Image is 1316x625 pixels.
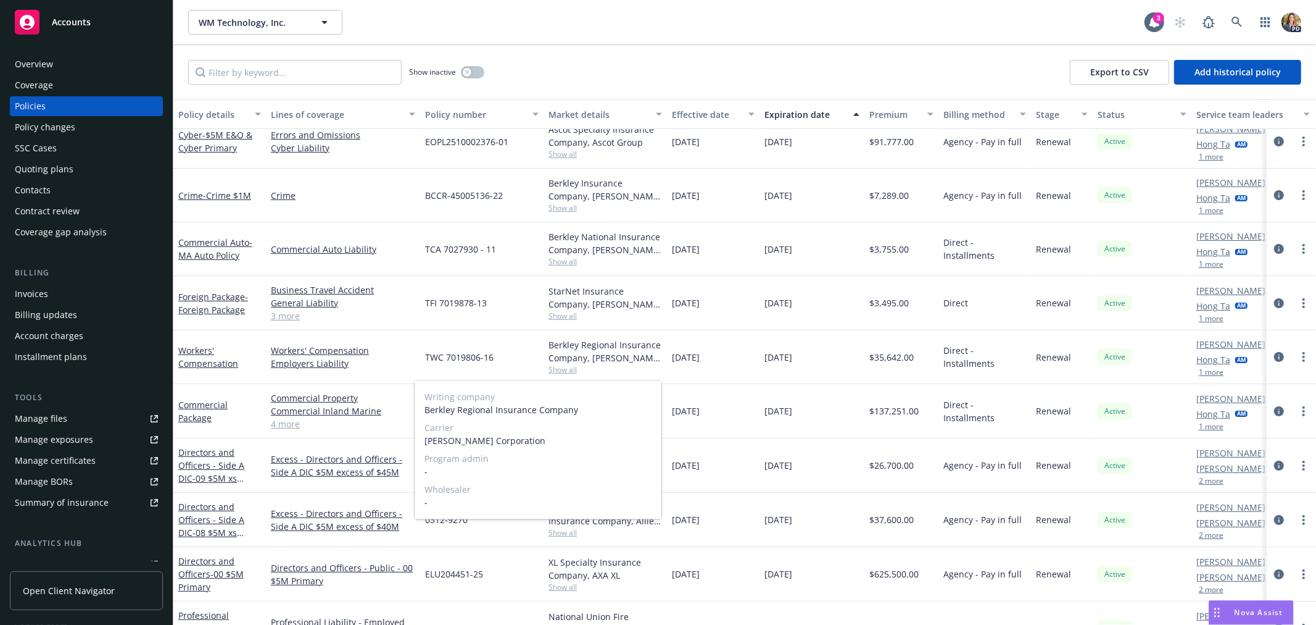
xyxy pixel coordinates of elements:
[764,351,792,364] span: [DATE]
[15,555,117,574] div: Loss summary generator
[1153,12,1164,23] div: 3
[266,99,420,129] button: Lines of coverage
[271,405,415,417] a: Commercial Inland Marine
[271,189,415,202] a: Crime
[548,556,662,582] div: XL Specialty Insurance Company, AXA XL
[10,138,163,158] a: SSC Cases
[203,190,251,201] span: - Crime $1M
[1098,108,1173,121] div: Status
[178,129,252,154] span: - $5M E&O & Cyber Primary
[199,16,305,29] span: WM Technology, Inc.
[672,405,700,417] span: [DATE]
[1199,207,1223,214] button: 1 more
[1196,408,1230,421] a: Hong Ta
[10,267,163,279] div: Billing
[943,135,1022,148] span: Agency - Pay in full
[424,453,652,466] span: Program admin
[548,527,662,538] span: Show all
[869,243,909,256] span: $3,755.00
[1036,108,1074,121] div: Stage
[1196,462,1265,475] a: [PERSON_NAME]
[1196,516,1265,529] a: [PERSON_NAME]
[1272,567,1286,582] a: circleInformation
[943,459,1022,472] span: Agency - Pay in full
[271,453,415,479] a: Excess - Directors and Officers - Side A DIC $5M excess of $45M
[10,451,163,471] a: Manage certificates
[764,243,792,256] span: [DATE]
[15,326,83,346] div: Account charges
[15,347,87,367] div: Installment plans
[672,135,700,148] span: [DATE]
[15,54,53,74] div: Overview
[10,201,163,221] a: Contract review
[943,568,1022,581] span: Agency - Pay in full
[672,296,700,309] span: [DATE]
[764,296,792,309] span: [DATE]
[1103,243,1127,254] span: Active
[178,108,247,121] div: Policy details
[178,527,244,552] span: - 08 $5M xs $40M Excess
[548,203,662,213] span: Show all
[764,459,792,472] span: [DATE]
[1199,532,1223,539] button: 2 more
[943,398,1026,424] span: Direct - Installments
[271,141,415,154] a: Cyber Liability
[1196,108,1296,121] div: Service team leaders
[1174,60,1301,85] button: Add historical policy
[1272,188,1286,203] a: circleInformation
[1253,10,1278,35] a: Switch app
[869,135,914,148] span: $91,777.00
[271,344,415,357] a: Workers' Compensation
[764,405,792,417] span: [DATE]
[1199,586,1223,594] button: 2 more
[425,243,496,256] span: TCA 7027930 - 11
[1272,513,1286,527] a: circleInformation
[1036,135,1071,148] span: Renewal
[425,351,494,364] span: TWC 7019806-16
[10,54,163,74] a: Overview
[1281,12,1301,32] img: photo
[178,399,228,424] a: Commercial Package
[10,555,163,574] a: Loss summary generator
[672,513,700,526] span: [DATE]
[10,284,163,304] a: Invoices
[1196,571,1265,584] a: [PERSON_NAME]
[1296,350,1311,364] a: more
[1199,315,1223,322] button: 1 more
[943,189,1022,202] span: Agency - Pay in full
[178,447,244,497] a: Directors and Officers - Side A DIC
[1196,245,1230,258] a: Hong Ta
[425,296,487,309] span: TFI 7019878-13
[943,344,1026,370] span: Direct - Installments
[10,117,163,137] a: Policy changes
[1036,243,1071,256] span: Renewal
[938,99,1031,129] button: Billing method
[869,405,919,417] span: $137,251.00
[943,513,1022,526] span: Agency - Pay in full
[943,236,1026,262] span: Direct - Installments
[1296,188,1311,203] a: more
[1272,296,1286,311] a: circleInformation
[764,189,792,202] span: [DATE]
[1103,190,1127,201] span: Active
[1272,241,1286,256] a: circleInformation
[1036,405,1071,417] span: Renewal
[424,435,652,448] span: [PERSON_NAME] Corporation
[667,99,759,129] button: Effective date
[178,501,244,552] a: Directors and Officers - Side A DIC
[178,291,248,316] span: - Foreign Package
[271,357,415,370] a: Employers Liability
[1103,136,1127,147] span: Active
[1196,501,1265,514] a: [PERSON_NAME]
[1196,353,1230,366] a: Hong Ta
[271,128,415,141] a: Errors and Omissions
[10,180,163,200] a: Contacts
[10,222,163,242] a: Coverage gap analysis
[15,222,107,242] div: Coverage gap analysis
[1103,406,1127,417] span: Active
[548,582,662,592] span: Show all
[15,305,77,325] div: Billing updates
[15,201,80,221] div: Contract review
[1194,66,1281,78] span: Add historical policy
[178,472,244,497] span: - 09 $5M xs $45M Excess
